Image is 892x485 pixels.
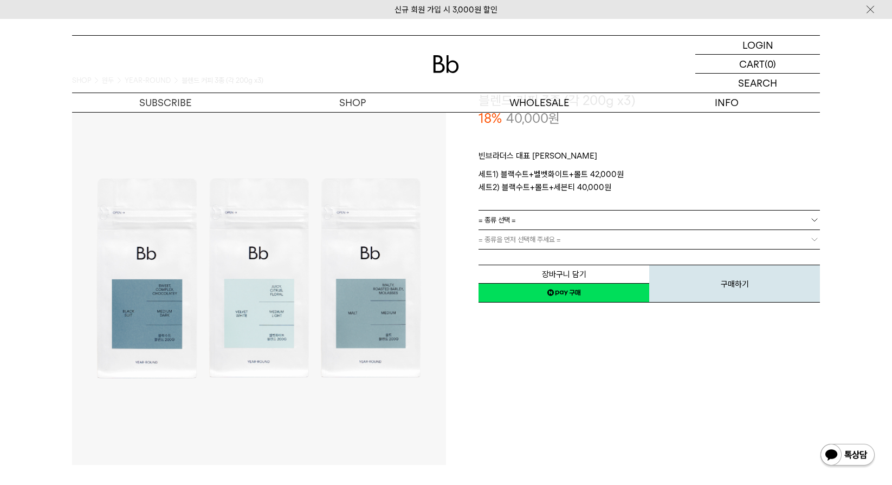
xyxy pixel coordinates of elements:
[479,149,820,168] p: 빈브라더스 대표 [PERSON_NAME]
[819,443,876,469] img: 카카오톡 채널 1:1 채팅 버튼
[72,93,259,112] a: SUBSCRIBE
[695,55,820,74] a: CART (0)
[446,93,633,112] p: WHOLESALE
[259,93,446,112] a: SHOP
[548,110,560,126] span: 원
[738,74,777,93] p: SEARCH
[479,109,502,128] p: 18%
[765,55,776,73] p: (0)
[433,55,459,73] img: 로고
[742,36,773,54] p: LOGIN
[479,265,649,284] button: 장바구니 담기
[633,93,820,112] p: INFO
[649,265,820,303] button: 구매하기
[479,168,820,194] p: 세트1) 블랙수트+벨벳화이트+몰트 42,000원 세트2) 블랙수트+몰트+세븐티 40,000원
[479,211,516,230] span: = 종류 선택 =
[506,109,560,128] p: 40,000
[395,5,497,15] a: 신규 회원 가입 시 3,000원 할인
[695,36,820,55] a: LOGIN
[739,55,765,73] p: CART
[479,283,649,303] a: 새창
[479,230,561,249] span: = 종류을 먼저 선택해 주세요 =
[72,91,446,465] img: 블렌드 커피 3종 (각 200g x3)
